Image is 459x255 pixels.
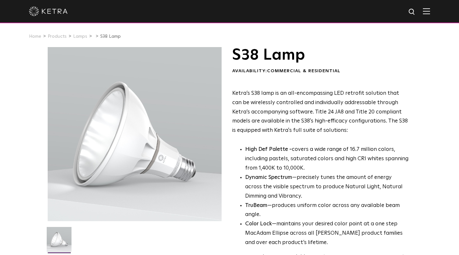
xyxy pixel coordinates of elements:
[245,201,410,220] li: —produces uniform color across any available beam angle.
[232,47,410,63] h1: S38 Lamp
[245,147,292,152] strong: High Def Palette -
[48,34,67,39] a: Products
[245,175,292,180] strong: Dynamic Spectrum
[245,221,272,227] strong: Color Lock
[29,34,41,39] a: Home
[408,8,416,16] img: search icon
[245,220,410,248] li: —maintains your desired color point at a one step MacAdam Ellipse across all [PERSON_NAME] produc...
[100,34,121,39] a: S38 Lamp
[423,8,430,14] img: Hamburger%20Nav.svg
[232,68,410,74] div: Availability:
[73,34,87,39] a: Lamps
[245,173,410,201] li: —precisely tunes the amount of energy across the visible spectrum to produce Natural Light, Natur...
[245,145,410,173] p: covers a wide range of 16.7 million colors, including pastels, saturated colors and high CRI whit...
[29,6,68,16] img: ketra-logo-2019-white
[267,69,340,73] span: Commercial & Residential
[232,89,410,135] p: Ketra’s S38 lamp is an all-encompassing LED retrofit solution that can be wirelessly controlled a...
[245,203,267,208] strong: TruBeam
